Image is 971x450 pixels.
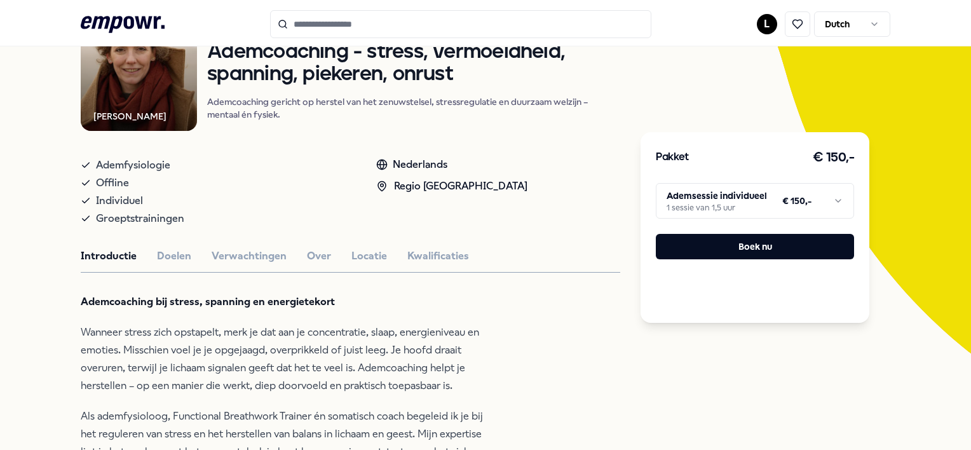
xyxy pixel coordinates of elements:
div: [PERSON_NAME] [93,109,166,123]
button: Locatie [351,248,387,264]
button: Doelen [157,248,191,264]
p: Wanneer stress zich opstapelt, merk je dat aan je concentratie, slaap, energieniveau en emoties. ... [81,324,494,395]
div: Nederlands [376,156,527,173]
button: L [757,14,777,34]
button: Over [307,248,331,264]
p: Ademcoaching gericht op herstel van het zenuwstelsel, stressregulatie en duurzaam welzijn – menta... [207,95,620,121]
input: Search for products, categories or subcategories [270,10,651,38]
button: Introductie [81,248,137,264]
h3: € 150,- [813,147,855,168]
div: Regio [GEOGRAPHIC_DATA] [376,178,527,194]
span: Individuel [96,192,143,210]
span: Ademfysiologie [96,156,170,174]
span: Offline [96,174,129,192]
button: Kwalificaties [407,248,469,264]
img: Product Image [81,15,197,132]
button: Verwachtingen [212,248,287,264]
button: Boek nu [656,234,854,259]
h3: Pakket [656,149,689,166]
h1: Ademcoaching - stress, vermoeidheid, spanning, piekeren, onrust [207,41,620,85]
span: Groeptstrainingen [96,210,184,228]
strong: Ademcoaching bij stress, spanning en energietekort [81,296,335,308]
